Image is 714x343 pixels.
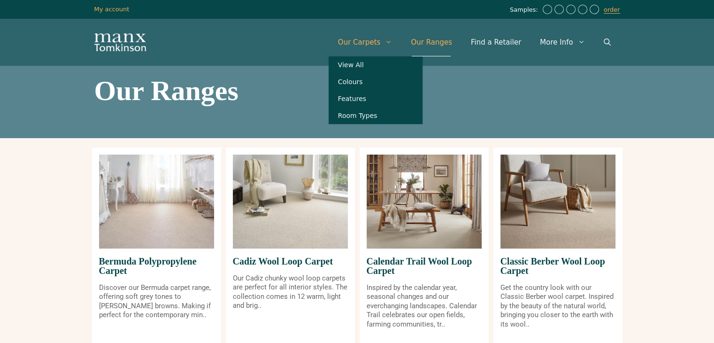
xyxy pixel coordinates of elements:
[99,155,214,249] img: Bermuda Polypropylene Carpet
[401,28,461,56] a: Our Ranges
[500,283,615,329] p: Get the country look with our Classic Berber wool carpet. Inspired by the beauty of the natural w...
[329,56,422,73] a: View All
[329,73,422,90] a: Colours
[461,28,530,56] a: Find a Retailer
[367,249,482,283] span: Calendar Trail Wool Loop Carpet
[367,155,482,249] img: Calendar Trail Wool Loop Carpet
[329,107,422,124] a: Room Types
[510,6,540,14] span: Samples:
[94,33,146,51] img: Manx Tomkinson
[367,283,482,329] p: Inspired by the calendar year, seasonal changes and our everchanging landscapes. Calendar Trail c...
[500,155,615,249] img: Classic Berber Wool Loop Carpet
[530,28,594,56] a: More Info
[233,155,348,249] img: Cadiz Wool Loop Carpet
[233,249,348,274] span: Cadiz Wool Loop Carpet
[594,28,620,56] a: Open Search Bar
[94,77,620,105] h1: Our Ranges
[94,6,130,13] a: My account
[329,28,402,56] a: Our Carpets
[99,249,214,283] span: Bermuda Polypropylene Carpet
[99,283,214,320] p: Discover our Bermuda carpet range, offering soft grey tones to [PERSON_NAME] browns. Making if pe...
[329,28,620,56] nav: Primary
[233,274,348,311] p: Our Cadiz chunky wool loop carpets are perfect for all interior styles. The collection comes in 1...
[604,6,620,14] a: order
[500,249,615,283] span: Classic Berber Wool Loop Carpet
[329,90,422,107] a: Features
